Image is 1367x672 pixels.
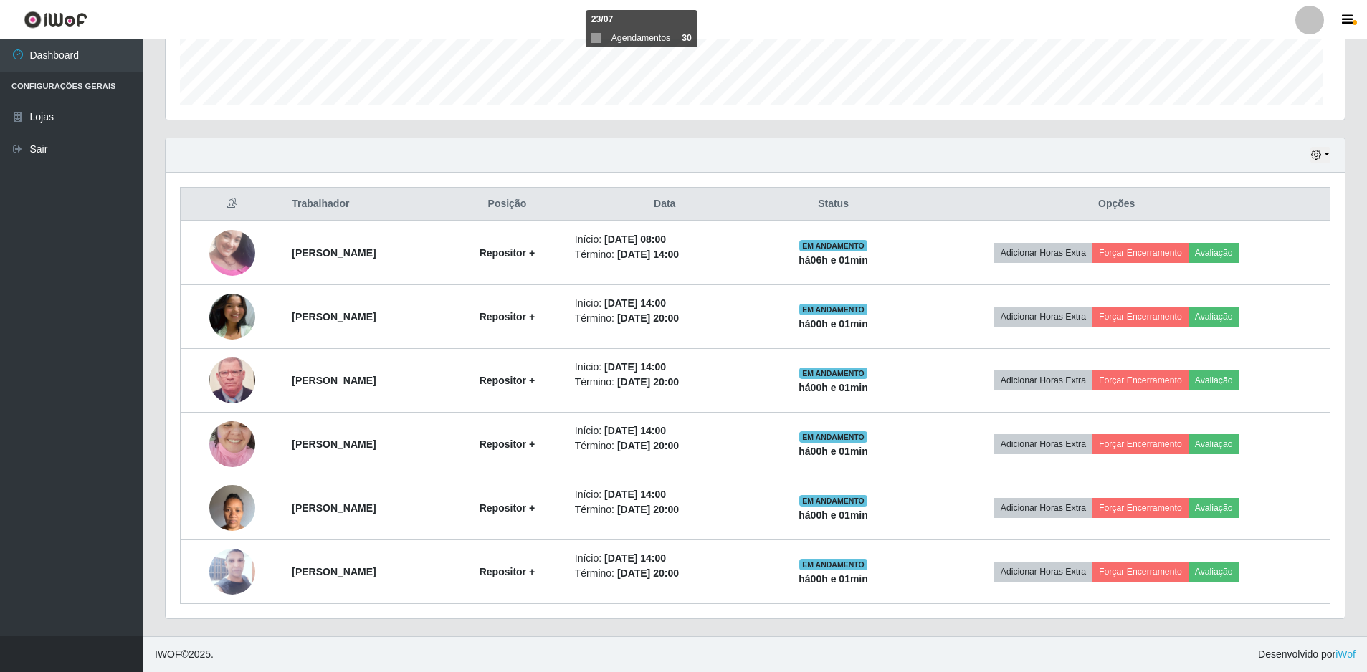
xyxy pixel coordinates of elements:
[575,487,755,502] li: Início:
[480,502,535,514] strong: Repositor +
[1189,243,1239,263] button: Avaliação
[480,311,535,322] strong: Repositor +
[575,311,755,326] li: Término:
[292,247,376,259] strong: [PERSON_NAME]
[799,318,868,330] strong: há 00 h e 01 min
[617,376,679,388] time: [DATE] 20:00
[1258,647,1356,662] span: Desenvolvido por
[799,573,868,585] strong: há 00 h e 01 min
[1189,498,1239,518] button: Avaliação
[566,188,763,221] th: Data
[575,360,755,375] li: Início:
[575,232,755,247] li: Início:
[799,431,867,443] span: EM ANDAMENTO
[575,247,755,262] li: Término:
[617,504,679,515] time: [DATE] 20:00
[24,11,87,29] img: CoreUI Logo
[575,423,755,438] li: Início:
[604,297,666,309] time: [DATE] 14:00
[1092,370,1189,390] button: Forçar Encerramento
[209,477,255,538] img: 1754928473584.jpeg
[1189,434,1239,454] button: Avaliação
[994,370,1092,390] button: Adicionar Horas Extra
[1189,370,1239,390] button: Avaliação
[903,188,1330,221] th: Opções
[1092,307,1189,327] button: Forçar Encerramento
[480,375,535,386] strong: Repositor +
[799,240,867,251] span: EM ANDAMENTO
[1092,498,1189,518] button: Forçar Encerramento
[994,498,1092,518] button: Adicionar Horas Extra
[604,552,666,564] time: [DATE] 14:00
[155,648,181,660] span: IWOF
[480,247,535,259] strong: Repositor +
[994,562,1092,582] button: Adicionar Horas Extra
[799,368,867,379] span: EM ANDAMENTO
[209,212,255,294] img: 1753110543973.jpeg
[480,438,535,450] strong: Repositor +
[209,350,255,411] img: 1750202852235.jpeg
[994,243,1092,263] button: Adicionar Horas Extra
[617,312,679,324] time: [DATE] 20:00
[448,188,566,221] th: Posição
[994,434,1092,454] button: Adicionar Horas Extra
[209,403,255,485] img: 1753380554375.jpeg
[283,188,448,221] th: Trabalhador
[799,304,867,315] span: EM ANDAMENTO
[292,566,376,577] strong: [PERSON_NAME]
[209,294,255,340] img: 1748893020398.jpeg
[480,566,535,577] strong: Repositor +
[575,375,755,390] li: Término:
[575,296,755,311] li: Início:
[604,425,666,436] time: [DATE] 14:00
[604,489,666,500] time: [DATE] 14:00
[617,440,679,451] time: [DATE] 20:00
[799,495,867,507] span: EM ANDAMENTO
[1189,562,1239,582] button: Avaliação
[292,502,376,514] strong: [PERSON_NAME]
[604,234,666,245] time: [DATE] 08:00
[799,559,867,570] span: EM ANDAMENTO
[209,521,255,623] img: 1756162339010.jpeg
[763,188,904,221] th: Status
[575,502,755,517] li: Término:
[799,382,868,393] strong: há 00 h e 01 min
[292,311,376,322] strong: [PERSON_NAME]
[1335,648,1356,660] a: iWof
[292,375,376,386] strong: [PERSON_NAME]
[617,249,679,260] time: [DATE] 14:00
[799,509,868,521] strong: há 00 h e 01 min
[292,438,376,450] strong: [PERSON_NAME]
[799,446,868,457] strong: há 00 h e 01 min
[1092,243,1189,263] button: Forçar Encerramento
[994,307,1092,327] button: Adicionar Horas Extra
[604,361,666,373] time: [DATE] 14:00
[575,438,755,453] li: Término:
[1092,562,1189,582] button: Forçar Encerramento
[1189,307,1239,327] button: Avaliação
[575,566,755,581] li: Término:
[155,647,214,662] span: © 2025 .
[617,567,679,579] time: [DATE] 20:00
[1092,434,1189,454] button: Forçar Encerramento
[575,551,755,566] li: Início:
[799,254,868,266] strong: há 06 h e 01 min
